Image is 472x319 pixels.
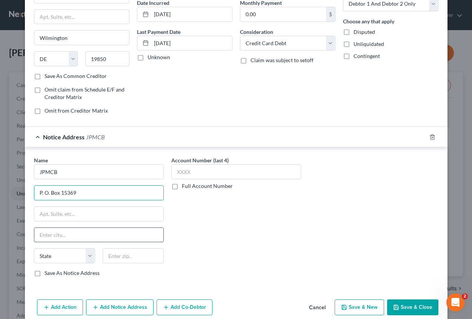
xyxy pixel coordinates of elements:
[354,41,384,47] span: Unliquidated
[251,57,314,63] span: Claim was subject to setoff
[86,133,105,140] span: JPMCB
[34,10,129,24] input: Apt, Suite, etc...
[45,86,125,100] span: Omit claim from Schedule E/F and Creditor Matrix
[157,299,212,315] button: Add Co-Debtor
[303,300,332,315] button: Cancel
[34,157,48,163] span: Name
[34,207,163,221] input: Apt, Suite, etc...
[240,7,326,21] input: 0.00
[43,133,85,140] span: Notice Address
[103,248,164,263] input: Enter zip..
[45,72,107,80] label: Save As Common Creditor
[148,53,170,61] label: Unknown
[86,299,154,315] button: Add Notice Address
[151,7,232,21] input: MM/DD/YYYY
[182,182,233,190] label: Full Account Number
[462,293,468,299] span: 2
[343,17,394,25] label: Choose any that apply
[37,299,83,315] button: Add Action
[354,29,375,35] span: Disputed
[151,36,232,50] input: MM/DD/YYYY
[45,269,100,277] label: Save As Notice Address
[326,7,335,21] div: $
[171,156,229,164] label: Account Number (last 4)
[34,228,163,242] input: Enter city...
[34,164,164,179] input: Search by name...
[34,186,163,200] input: Enter address...
[446,293,464,311] iframe: Intercom live chat
[335,299,384,315] button: Save & New
[137,28,180,36] label: Last Payment Date
[85,51,129,66] input: Enter zip...
[45,107,108,114] span: Omit from Creditor Matrix
[171,164,301,179] input: XXXX
[240,28,273,36] label: Consideration
[387,299,438,315] button: Save & Close
[354,53,380,59] span: Contingent
[34,31,129,45] input: Enter city...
